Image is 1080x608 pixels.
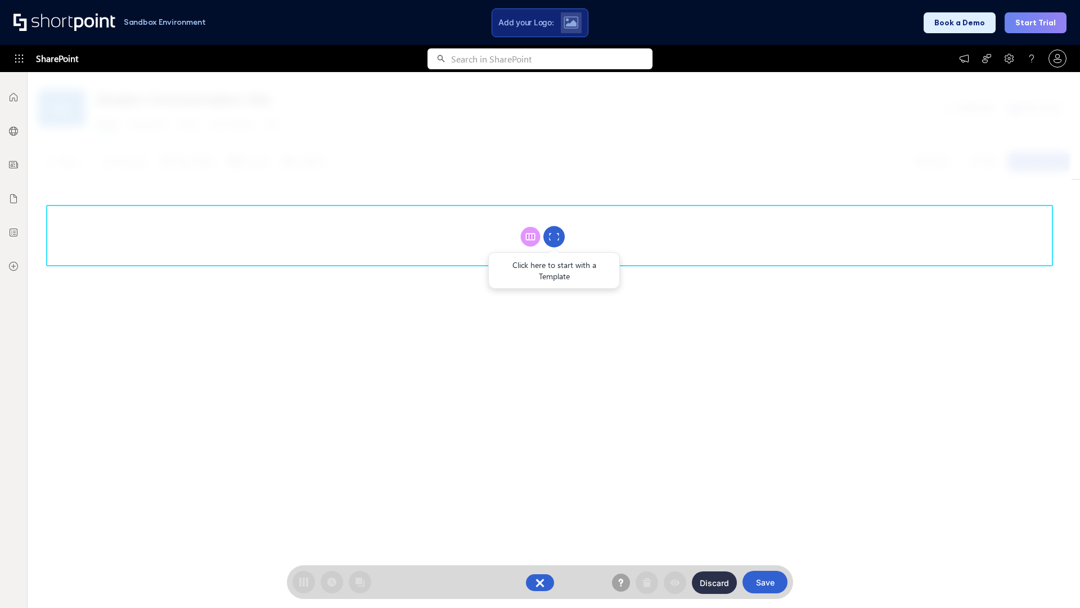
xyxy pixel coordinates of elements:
[36,45,78,72] span: SharePoint
[124,19,206,25] h1: Sandbox Environment
[742,571,787,593] button: Save
[1005,12,1066,33] button: Start Trial
[692,571,737,594] button: Discard
[498,17,553,28] span: Add your Logo:
[451,48,652,69] input: Search in SharePoint
[924,12,996,33] button: Book a Demo
[564,16,578,29] img: Upload logo
[1024,554,1080,608] iframe: Chat Widget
